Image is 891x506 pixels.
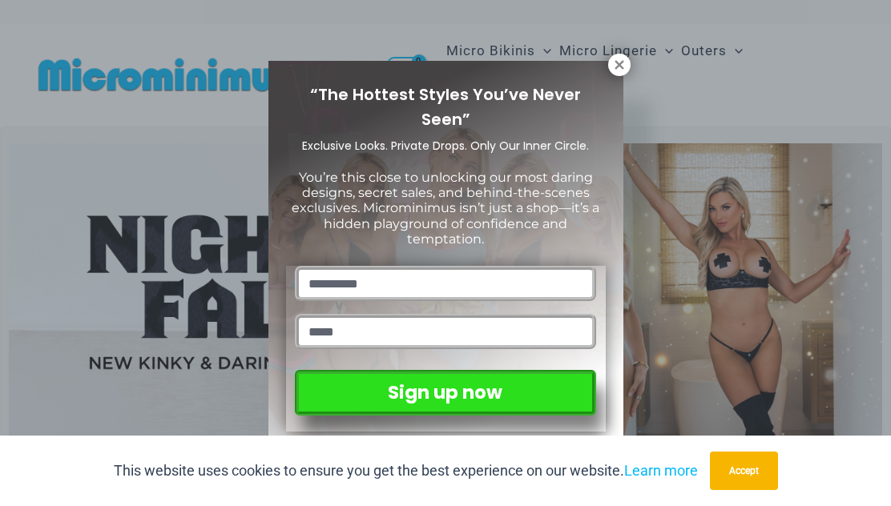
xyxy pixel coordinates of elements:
button: Accept [710,452,778,490]
span: You’re this close to unlocking our most daring designs, secret sales, and behind-the-scenes exclu... [292,170,599,247]
p: This website uses cookies to ensure you get the best experience on our website. [114,459,698,483]
button: Close [608,54,631,76]
button: Sign up now [295,370,595,416]
a: Learn more [624,462,698,479]
span: “The Hottest Styles You’ve Never Seen” [310,83,581,131]
span: Exclusive Looks. Private Drops. Only Our Inner Circle. [302,138,589,154]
